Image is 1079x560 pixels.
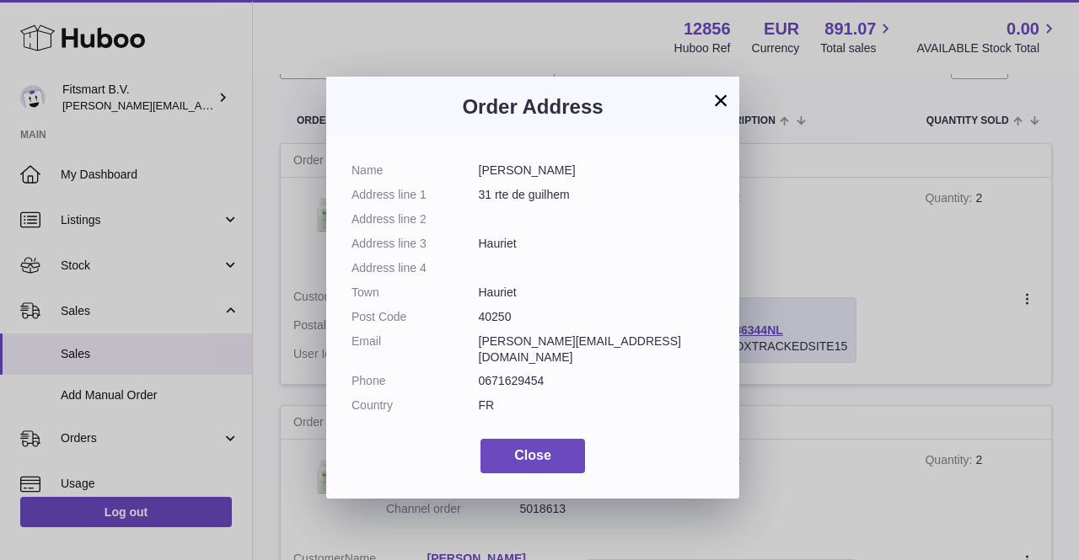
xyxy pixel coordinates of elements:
dd: [PERSON_NAME] [479,163,715,179]
dt: Address line 1 [352,187,479,203]
dd: Hauriet [479,236,715,252]
dt: Address line 2 [352,211,479,227]
dt: Email [352,333,479,365]
dt: Town [352,285,479,301]
dt: Phone [352,373,479,389]
span: Close [514,448,551,462]
dd: 31 rte de guilhem [479,187,715,203]
dt: Address line 4 [352,260,479,276]
dd: Hauriet [479,285,715,301]
dd: 0671629454 [479,373,715,389]
dt: Post Code [352,309,479,325]
dd: [PERSON_NAME][EMAIL_ADDRESS][DOMAIN_NAME] [479,333,715,365]
h3: Order Address [352,93,714,120]
dt: Address line 3 [352,236,479,252]
button: Close [480,439,585,473]
dt: Country [352,397,479,413]
dd: 40250 [479,309,715,325]
button: × [711,90,731,110]
dd: FR [479,397,715,413]
dt: Name [352,163,479,179]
